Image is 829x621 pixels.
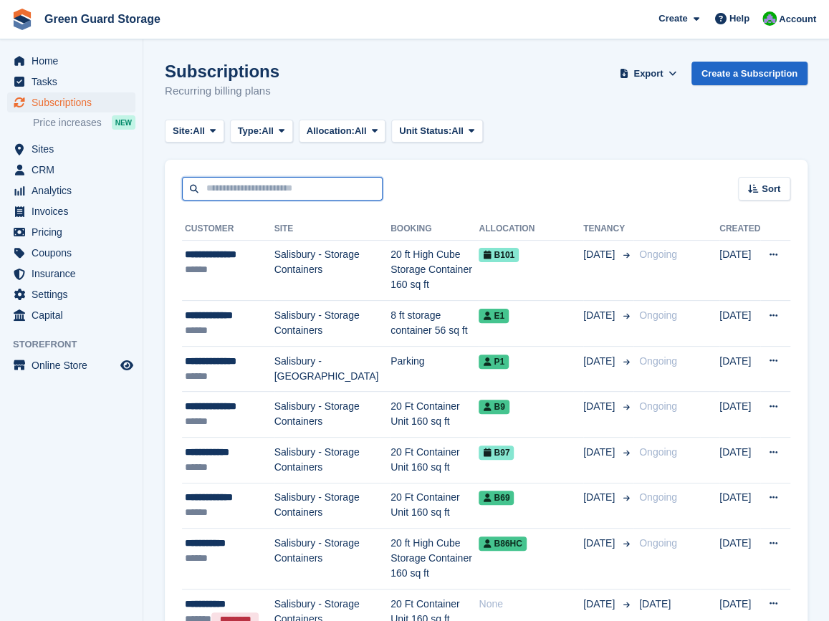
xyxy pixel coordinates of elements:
[390,529,479,589] td: 20 ft High Cube Storage Container 160 sq ft
[7,355,135,375] a: menu
[583,445,618,460] span: [DATE]
[32,72,118,92] span: Tasks
[32,264,118,284] span: Insurance
[390,392,479,438] td: 20 Ft Container Unit 160 sq ft
[32,180,118,201] span: Analytics
[7,284,135,304] a: menu
[173,124,193,138] span: Site:
[390,218,479,241] th: Booking
[583,536,618,551] span: [DATE]
[39,7,166,31] a: Green Guard Storage
[479,400,509,414] span: B9
[230,120,293,143] button: Type: All
[274,438,390,483] td: Salisbury - Storage Containers
[32,305,118,325] span: Capital
[274,218,390,241] th: Site
[390,301,479,347] td: 8 ft storage container 56 sq ft
[399,124,451,138] span: Unit Status:
[238,124,262,138] span: Type:
[729,11,749,26] span: Help
[719,218,760,241] th: Created
[479,218,583,241] th: Allocation
[112,115,135,130] div: NEW
[779,12,816,27] span: Account
[7,180,135,201] a: menu
[639,491,677,503] span: Ongoing
[639,598,671,610] span: [DATE]
[307,124,355,138] span: Allocation:
[691,62,808,85] a: Create a Subscription
[639,400,677,412] span: Ongoing
[32,92,118,112] span: Subscriptions
[390,483,479,529] td: 20 Ft Container Unit 160 sq ft
[274,240,390,301] td: Salisbury - Storage Containers
[583,399,618,414] span: [DATE]
[390,438,479,483] td: 20 Ft Container Unit 160 sq ft
[165,83,279,100] p: Recurring billing plans
[32,243,118,263] span: Coupons
[7,160,135,180] a: menu
[299,120,386,143] button: Allocation: All
[7,305,135,325] a: menu
[32,51,118,71] span: Home
[639,309,677,321] span: Ongoing
[7,264,135,284] a: menu
[583,247,618,262] span: [DATE]
[719,529,760,589] td: [DATE]
[617,62,680,85] button: Export
[32,160,118,180] span: CRM
[639,249,677,260] span: Ongoing
[762,182,780,196] span: Sort
[32,139,118,159] span: Sites
[639,446,677,458] span: Ongoing
[719,483,760,529] td: [DATE]
[274,483,390,529] td: Salisbury - Storage Containers
[32,222,118,242] span: Pricing
[33,115,135,130] a: Price increases NEW
[633,67,663,81] span: Export
[193,124,205,138] span: All
[639,355,677,367] span: Ongoing
[479,446,514,460] span: B97
[583,308,618,323] span: [DATE]
[32,201,118,221] span: Invoices
[7,201,135,221] a: menu
[719,392,760,438] td: [DATE]
[583,354,618,369] span: [DATE]
[274,529,390,589] td: Salisbury - Storage Containers
[583,597,618,612] span: [DATE]
[479,248,519,262] span: B101
[639,537,677,549] span: Ongoing
[274,392,390,438] td: Salisbury - Storage Containers
[7,72,135,92] a: menu
[32,284,118,304] span: Settings
[390,346,479,392] td: Parking
[13,337,143,352] span: Storefront
[479,355,509,369] span: P1
[7,51,135,71] a: menu
[262,124,274,138] span: All
[719,301,760,347] td: [DATE]
[274,346,390,392] td: Salisbury - [GEOGRAPHIC_DATA]
[32,355,118,375] span: Online Store
[479,491,514,505] span: B69
[165,62,279,81] h1: Subscriptions
[391,120,482,143] button: Unit Status: All
[33,116,102,130] span: Price increases
[451,124,464,138] span: All
[719,240,760,301] td: [DATE]
[479,536,526,551] span: B86HC
[274,301,390,347] td: Salisbury - Storage Containers
[719,346,760,392] td: [DATE]
[390,240,479,301] td: 20 ft High Cube Storage Container 160 sq ft
[118,357,135,374] a: Preview store
[762,11,777,26] img: Jonathan Bailey
[583,490,618,505] span: [DATE]
[182,218,274,241] th: Customer
[7,243,135,263] a: menu
[479,597,583,612] div: None
[719,438,760,483] td: [DATE]
[7,222,135,242] a: menu
[7,139,135,159] a: menu
[658,11,687,26] span: Create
